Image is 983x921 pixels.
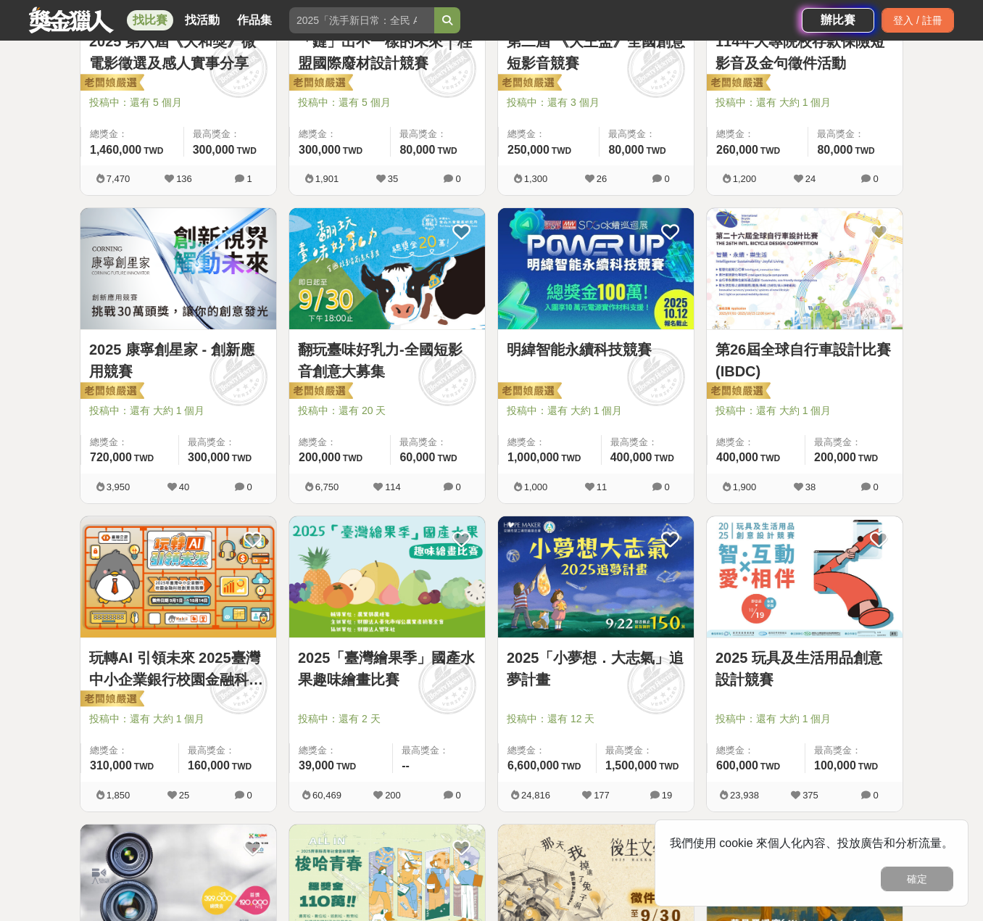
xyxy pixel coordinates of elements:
a: 辦比賽 [802,8,874,33]
span: 1,300 [524,173,548,184]
button: 確定 [881,867,953,891]
span: 3,950 [107,482,130,492]
span: 總獎金： [90,743,170,758]
span: 最高獎金： [814,435,894,450]
span: 35 [388,173,398,184]
span: 最高獎金： [610,435,685,450]
span: 投稿中：還有 大約 1 個月 [89,711,267,727]
span: 1,850 [107,790,130,801]
span: 最高獎金： [399,435,476,450]
span: TWD [561,453,581,463]
span: 136 [176,173,192,184]
span: TWD [336,761,356,772]
img: Cover Image [498,516,694,637]
span: 1,200 [733,173,757,184]
span: 總獎金： [507,743,587,758]
span: 總獎金： [507,127,590,141]
span: 300,000 [188,451,230,463]
span: 114 [385,482,401,492]
a: 「鏈」出不一樣的未來｜桂盟國際廢材設計競賽 [298,30,476,74]
span: 400,000 [716,451,758,463]
span: 我們使用 cookie 來個人化內容、投放廣告和分析流量。 [670,837,953,849]
span: 0 [873,173,878,184]
span: 1,900 [733,482,757,492]
span: 0 [664,173,669,184]
span: 投稿中：還有 5 個月 [298,95,476,110]
span: -- [402,759,410,772]
span: 投稿中：還有 大約 1 個月 [716,95,894,110]
img: 老闆娘嚴選 [704,381,771,402]
span: TWD [760,453,780,463]
img: Cover Image [289,516,485,637]
span: 100,000 [814,759,856,772]
span: TWD [437,146,457,156]
span: TWD [232,761,252,772]
a: 第26屆全球自行車設計比賽(IBDC) [716,339,894,382]
img: 老闆娘嚴選 [495,73,562,94]
span: TWD [237,146,257,156]
span: 7,470 [107,173,130,184]
input: 2025「洗手新日常：全民 ALL IN」洗手歌全台徵選 [289,7,434,33]
img: 老闆娘嚴選 [78,381,144,402]
span: 300,000 [193,144,235,156]
span: 總獎金： [716,127,799,141]
span: 1,000 [524,482,548,492]
span: 投稿中：還有 20 天 [298,403,476,418]
span: 0 [455,790,460,801]
a: Cover Image [498,208,694,330]
a: Cover Image [289,516,485,638]
span: TWD [343,146,362,156]
img: Cover Image [80,208,276,329]
a: 玩轉AI 引領未來 2025臺灣中小企業銀行校園金融科技創意挑戰賽 [89,647,267,690]
span: 1,000,000 [507,451,559,463]
a: 找活動 [179,10,225,30]
span: 80,000 [399,144,435,156]
span: 160,000 [188,759,230,772]
img: 老闆娘嚴選 [704,73,771,94]
span: 總獎金： [90,435,170,450]
span: 1,460,000 [90,144,141,156]
span: 總獎金： [507,435,592,450]
a: Cover Image [80,208,276,330]
img: 老闆娘嚴選 [286,73,353,94]
img: Cover Image [707,516,903,637]
a: Cover Image [707,516,903,638]
span: 310,000 [90,759,132,772]
span: 60,000 [399,451,435,463]
span: 0 [664,482,669,492]
span: 最高獎金： [188,435,267,450]
span: TWD [646,146,665,156]
span: 0 [246,790,252,801]
span: 177 [594,790,610,801]
img: 老闆娘嚴選 [78,73,144,94]
span: 投稿中：還有 3 個月 [507,95,685,110]
span: TWD [134,761,154,772]
span: 最高獎金： [817,127,894,141]
a: 2025 第六屆《大和獎》微電影徵選及感人實事分享 [89,30,267,74]
span: TWD [343,453,362,463]
img: 老闆娘嚴選 [78,690,144,710]
span: TWD [659,761,679,772]
img: Cover Image [707,208,903,329]
span: 投稿中：還有 大約 1 個月 [716,403,894,418]
span: 投稿中：還有 大約 1 個月 [89,403,267,418]
a: 2025「臺灣繪果季」國產水果趣味繪畫比賽 [298,647,476,690]
span: 0 [455,173,460,184]
span: 40 [179,482,189,492]
span: 25 [179,790,189,801]
span: TWD [437,453,457,463]
a: Cover Image [80,516,276,638]
span: 最高獎金： [188,743,267,758]
span: 260,000 [716,144,758,156]
span: 最高獎金： [814,743,894,758]
span: 最高獎金： [608,127,685,141]
span: 投稿中：還有 大約 1 個月 [716,711,894,727]
span: 最高獎金： [399,127,476,141]
a: 第二屆 《大王盃》全國創意短影音競賽 [507,30,685,74]
img: Cover Image [80,516,276,637]
a: Cover Image [498,516,694,638]
a: 2025「小夢想．大志氣」追夢計畫 [507,647,685,690]
img: Cover Image [498,208,694,329]
span: 0 [455,482,460,492]
span: 投稿中：還有 5 個月 [89,95,267,110]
